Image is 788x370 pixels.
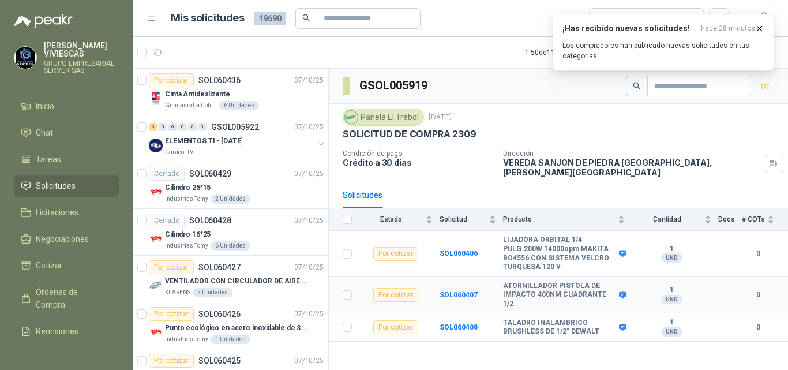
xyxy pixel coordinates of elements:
div: 0 [188,123,197,131]
p: GRUPO EMPRESARIAL SERVER SAS [44,60,119,74]
p: Punto ecológico en acero inoxidable de 3 puestos, con capacidad para 53 Litros por cada división. [165,323,309,334]
p: Dirección [503,150,759,158]
p: 07/10/25 [294,122,324,133]
b: TALADRO INALAMBRICO BRUSHLESS DE 1/2" DEWALT [503,319,616,337]
span: Remisiones [36,325,78,338]
span: Inicio [36,100,54,113]
th: Producto [503,208,632,231]
a: SOL060408 [440,323,478,331]
a: Por cotizarSOL06042707/10/25 Company LogoVENTILADOR CON CIRCULADOR DE AIRE MULTIPROPOSITO XPOWER ... [133,256,328,302]
a: Por cotizarSOL06042607/10/25 Company LogoPunto ecológico en acero inoxidable de 3 puestos, con ca... [133,302,328,349]
img: Company Logo [345,111,358,124]
p: SOL060425 [198,357,241,365]
a: Cotizar [14,255,119,276]
b: 1 [632,318,711,327]
div: Cerrado [149,167,185,181]
div: Por cotizar [373,247,418,261]
p: KLARENS [165,288,190,297]
p: SOL060428 [189,216,231,225]
div: Solicitudes [343,189,382,201]
div: Por cotizar [373,320,418,334]
span: 19690 [254,12,286,25]
div: 2 Unidades [211,195,250,204]
a: Inicio [14,95,119,117]
button: ¡Has recibido nuevas solicitudes!hace 28 minutos Los compradores han publicado nuevas solicitudes... [553,14,774,71]
a: CerradoSOL06042907/10/25 Company LogoCilindro 25*15Industrias Tomy2 Unidades [133,162,328,209]
div: 6 [149,123,157,131]
p: Industrias Tomy [165,241,208,251]
b: ATORNILLADOR PISTOLA DE IMPACTO 400NM CUADRANTE 1/2 [503,282,616,309]
span: Licitaciones [36,206,78,219]
p: Industrias Tomy [165,195,208,204]
p: 07/10/25 [294,309,324,320]
div: 0 [198,123,207,131]
div: Por cotizar [149,354,194,368]
p: SOL060427 [198,263,241,271]
p: 07/10/25 [294,262,324,273]
p: Cilindro 25*15 [165,182,211,193]
h1: Mis solicitudes [171,10,245,27]
p: 07/10/25 [294,75,324,86]
b: 0 [742,248,774,259]
div: 2 Unidades [193,288,232,297]
p: 07/10/25 [294,215,324,226]
th: Solicitud [440,208,503,231]
p: Crédito a 30 días [343,158,494,167]
span: # COTs [742,215,765,223]
img: Company Logo [149,185,163,199]
th: Cantidad [632,208,718,231]
p: Industrias Tomy [165,335,208,344]
h3: GSOL005919 [359,77,429,95]
div: Por cotizar [373,288,418,302]
p: Condición de pago [343,150,494,158]
div: 6 Unidades [211,241,250,251]
a: Por cotizarSOL06043607/10/25 Company LogoCinta AntideslizanteGimnasio La Colina6 Unidades [133,69,328,115]
p: SOL060426 [198,310,241,318]
p: [DATE] [429,112,452,123]
span: Solicitudes [36,180,76,192]
span: Cantidad [632,215,702,223]
div: 0 [159,123,167,131]
p: [PERSON_NAME] VIVIESCAS [44,42,119,58]
div: Todas [596,12,621,25]
img: Company Logo [149,279,163,293]
span: Cotizar [36,259,62,272]
img: Company Logo [149,139,163,152]
a: Licitaciones [14,201,119,223]
span: hace 28 minutos [701,24,755,33]
p: ELEMENTOS TI - [DATE] [165,136,242,147]
div: UND [661,295,682,304]
p: VENTILADOR CON CIRCULADOR DE AIRE MULTIPROPOSITO XPOWER DE 14" [165,276,309,287]
a: Órdenes de Compra [14,281,119,316]
b: 0 [742,322,774,333]
img: Company Logo [149,92,163,106]
a: Tareas [14,148,119,170]
p: 07/10/25 [294,169,324,180]
th: # COTs [742,208,788,231]
p: SOLICITUD DE COMPRA 2309 [343,128,476,140]
div: 0 [168,123,177,131]
p: 07/10/25 [294,356,324,367]
a: Remisiones [14,320,119,342]
b: 1 [632,245,711,254]
a: SOL060406 [440,249,478,257]
img: Company Logo [149,326,163,339]
b: 0 [742,290,774,301]
p: VEREDA SANJON DE PIEDRA [GEOGRAPHIC_DATA] , [PERSON_NAME][GEOGRAPHIC_DATA] [503,158,759,177]
p: Caracol TV [165,148,193,157]
p: Cinta Antideslizante [165,89,230,100]
img: Company Logo [149,232,163,246]
span: Producto [503,215,616,223]
div: 1 Unidades [211,335,250,344]
a: SOL060407 [440,291,478,299]
b: 1 [632,286,711,295]
div: 0 [178,123,187,131]
p: SOL060436 [198,76,241,84]
b: LIJADORA ORBITAL 1/4 PULG.200W 14000opm MAKITA BO4556 CON SISTEMA VELCRO TURQUESA 120 V [503,236,616,271]
div: UND [661,253,682,263]
div: Cerrado [149,214,185,227]
a: Chat [14,122,119,144]
span: Solicitud [440,215,487,223]
div: Panela El Trébol [343,109,424,126]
